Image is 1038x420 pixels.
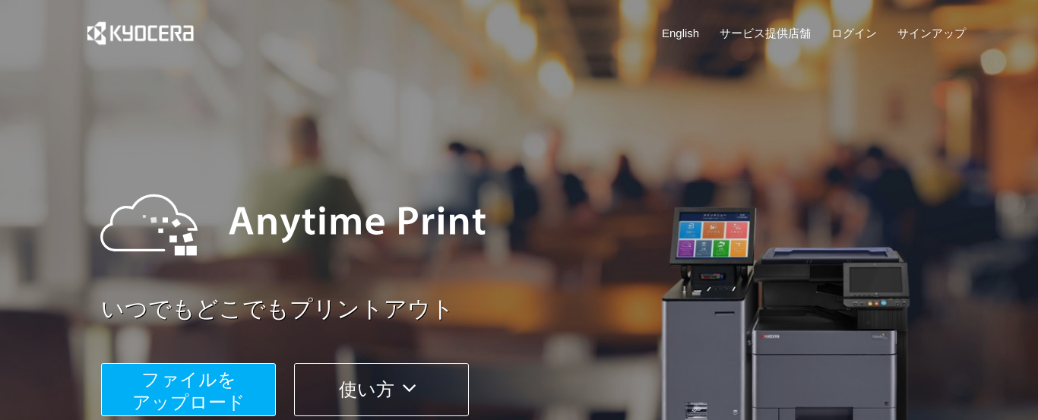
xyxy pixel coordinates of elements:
[294,363,469,416] button: 使い方
[662,25,699,41] a: English
[132,369,245,412] span: ファイルを ​​アップロード
[897,25,966,41] a: サインアップ
[101,363,276,416] button: ファイルを​​アップロード
[720,25,811,41] a: サービス提供店舗
[101,293,975,326] a: いつでもどこでもプリントアウト
[831,25,877,41] a: ログイン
